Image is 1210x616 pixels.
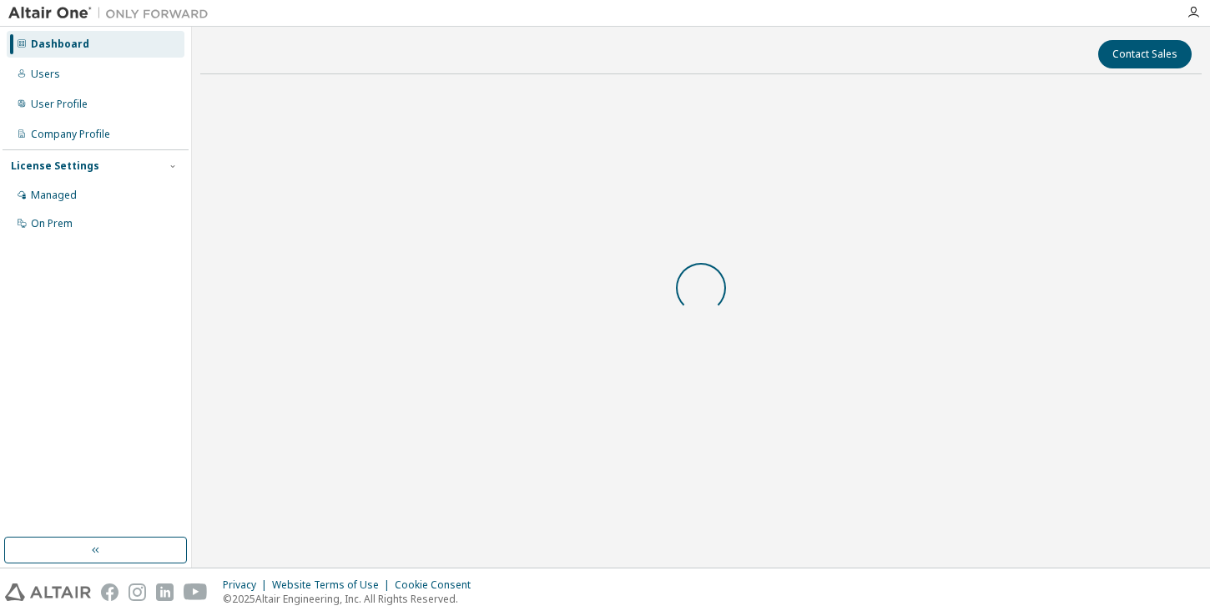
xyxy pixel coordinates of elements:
button: Contact Sales [1098,40,1192,68]
img: facebook.svg [101,583,118,601]
img: youtube.svg [184,583,208,601]
img: instagram.svg [129,583,146,601]
div: Website Terms of Use [272,578,395,592]
div: License Settings [11,159,99,173]
div: Cookie Consent [395,578,481,592]
img: Altair One [8,5,217,22]
div: Managed [31,189,77,202]
img: altair_logo.svg [5,583,91,601]
p: © 2025 Altair Engineering, Inc. All Rights Reserved. [223,592,481,606]
div: Dashboard [31,38,89,51]
div: User Profile [31,98,88,111]
div: Users [31,68,60,81]
img: linkedin.svg [156,583,174,601]
div: Privacy [223,578,272,592]
div: On Prem [31,217,73,230]
div: Company Profile [31,128,110,141]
